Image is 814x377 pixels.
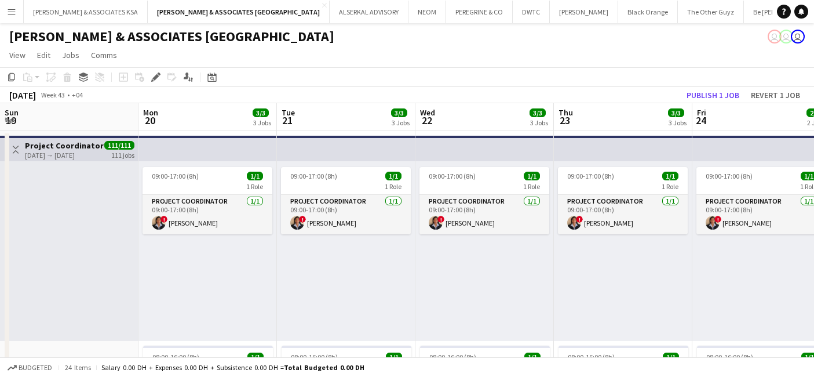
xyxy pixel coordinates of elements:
a: Jobs [57,48,84,63]
span: 08:00-16:00 (8h) [706,353,753,361]
span: 1 Role [523,182,540,191]
a: Edit [32,48,55,63]
span: 1 Role [246,182,263,191]
span: ! [714,216,721,223]
span: 1/1 [247,353,264,361]
app-card-role: Project Coordinator1/109:00-17:00 (8h)![PERSON_NAME] [419,195,549,234]
span: ! [576,216,583,223]
a: Comms [86,48,122,63]
span: Comms [91,50,117,60]
span: 1/1 [247,172,263,180]
div: 111 jobs [111,150,134,159]
span: 24 items [64,363,92,372]
button: DWTC [513,1,550,23]
span: 19 [3,114,19,127]
div: 3 Jobs [530,118,548,127]
h3: Project Coordinator [25,140,104,151]
app-user-avatar: Glenda Castelino [791,30,805,43]
span: 1/1 [524,172,540,180]
span: 24 [695,114,706,127]
span: Budgeted [19,364,52,372]
span: 1/1 [663,353,679,361]
app-job-card: 09:00-17:00 (8h)1/11 RoleProject Coordinator1/109:00-17:00 (8h)![PERSON_NAME] [281,167,411,234]
span: 09:00-17:00 (8h) [567,172,614,180]
span: Fri [697,107,706,118]
span: Wed [420,107,435,118]
app-job-card: 09:00-17:00 (8h)1/11 RoleProject Coordinator1/109:00-17:00 (8h)![PERSON_NAME] [558,167,688,234]
button: Revert 1 job [746,88,805,103]
div: 3 Jobs [392,118,410,127]
button: Budgeted [6,361,54,374]
span: 08:00-16:00 (8h) [568,353,615,361]
a: View [5,48,30,63]
app-job-card: 09:00-17:00 (8h)1/11 RoleProject Coordinator1/109:00-17:00 (8h)![PERSON_NAME] [143,167,272,234]
span: Mon [143,107,158,118]
span: 22 [418,114,435,127]
span: Jobs [62,50,79,60]
span: 111/111 [104,141,134,150]
app-card-role: Project Coordinator1/109:00-17:00 (8h)![PERSON_NAME] [281,195,411,234]
h1: [PERSON_NAME] & ASSOCIATES [GEOGRAPHIC_DATA] [9,28,334,45]
span: Sun [5,107,19,118]
span: 3/3 [668,108,684,117]
button: Black Orange [618,1,678,23]
button: PEREGRINE & CO [446,1,513,23]
app-card-role: Project Coordinator1/109:00-17:00 (8h)![PERSON_NAME] [143,195,272,234]
div: [DATE] [9,89,36,101]
span: 08:00-16:00 (8h) [429,353,476,361]
div: [DATE] → [DATE] [25,151,104,159]
button: ALSERKAL ADVISORY [330,1,408,23]
span: ! [299,216,306,223]
app-user-avatar: Stephen McCafferty [779,30,793,43]
span: 1/1 [386,353,402,361]
span: 09:00-17:00 (8h) [290,172,337,180]
span: Tue [282,107,295,118]
span: 3/3 [391,108,407,117]
span: 09:00-17:00 (8h) [152,172,199,180]
button: NEOM [408,1,446,23]
div: +04 [72,90,83,99]
span: View [9,50,25,60]
button: [PERSON_NAME] [550,1,618,23]
button: The Other Guyz [678,1,744,23]
span: 3/3 [253,108,269,117]
span: 09:00-17:00 (8h) [429,172,476,180]
span: 09:00-17:00 (8h) [706,172,753,180]
span: 08:00-16:00 (8h) [291,353,338,361]
span: 1 Role [385,182,401,191]
div: Salary 0.00 DH + Expenses 0.00 DH + Subsistence 0.00 DH = [101,363,364,372]
span: Week 43 [38,90,67,99]
div: 3 Jobs [669,118,687,127]
span: 1 Role [662,182,678,191]
span: 1/1 [662,172,678,180]
app-user-avatar: Stephen McCafferty [768,30,782,43]
span: 1/1 [385,172,401,180]
button: [PERSON_NAME] & ASSOCIATES KSA [24,1,148,23]
span: 1/1 [524,353,541,361]
span: Edit [37,50,50,60]
span: Thu [559,107,573,118]
span: Total Budgeted 0.00 DH [284,363,364,372]
span: ! [437,216,444,223]
button: Publish 1 job [682,88,744,103]
div: 3 Jobs [253,118,271,127]
span: 3/3 [530,108,546,117]
span: 20 [141,114,158,127]
span: 23 [557,114,573,127]
app-card-role: Project Coordinator1/109:00-17:00 (8h)![PERSON_NAME] [558,195,688,234]
span: 21 [280,114,295,127]
button: [PERSON_NAME] & ASSOCIATES [GEOGRAPHIC_DATA] [148,1,330,23]
app-job-card: 09:00-17:00 (8h)1/11 RoleProject Coordinator1/109:00-17:00 (8h)![PERSON_NAME] [419,167,549,234]
span: ! [160,216,167,223]
span: 08:00-16:00 (8h) [152,353,199,361]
